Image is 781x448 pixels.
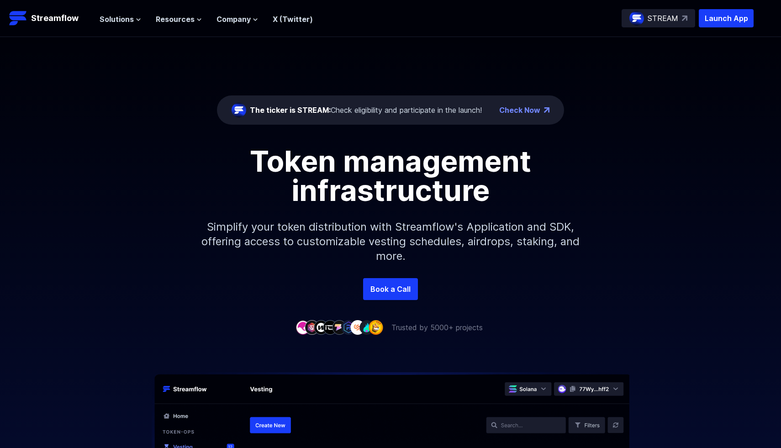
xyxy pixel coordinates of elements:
img: company-6 [341,320,356,334]
img: top-right-arrow.png [544,107,549,113]
img: streamflow-logo-circle.png [232,103,246,117]
p: Simplify your token distribution with Streamflow's Application and SDK, offering access to custom... [194,205,587,278]
a: Streamflow [9,9,90,27]
img: company-5 [332,320,347,334]
img: company-1 [296,320,310,334]
span: Resources [156,14,195,25]
div: Check eligibility and participate in the launch! [250,105,482,116]
p: Streamflow [31,12,79,25]
a: STREAM [622,9,695,27]
span: The ticker is STREAM: [250,105,331,115]
img: top-right-arrow.svg [682,16,687,21]
img: company-9 [369,320,383,334]
img: streamflow-logo-circle.png [629,11,644,26]
span: Company [216,14,251,25]
h1: Token management infrastructure [185,147,596,205]
p: STREAM [648,13,678,24]
a: Book a Call [363,278,418,300]
button: Resources [156,14,202,25]
button: Launch App [699,9,754,27]
p: Trusted by 5000+ projects [391,322,483,333]
img: company-2 [305,320,319,334]
span: Solutions [100,14,134,25]
button: Solutions [100,14,141,25]
a: Check Now [499,105,540,116]
img: Streamflow Logo [9,9,27,27]
img: company-4 [323,320,338,334]
img: company-7 [350,320,365,334]
img: company-3 [314,320,328,334]
a: X (Twitter) [273,15,313,24]
img: company-8 [359,320,374,334]
button: Company [216,14,258,25]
